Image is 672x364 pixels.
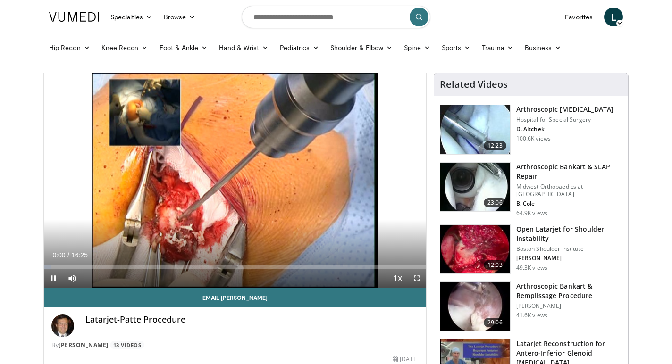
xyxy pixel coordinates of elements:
p: Boston Shoulder Institute [516,245,622,253]
span: 0:00 [52,251,65,259]
span: 23:06 [484,198,506,207]
a: Favorites [559,8,598,26]
img: wolf_3.png.150x105_q85_crop-smart_upscale.jpg [440,282,510,331]
a: Browse [158,8,202,26]
video-js: Video Player [44,73,426,288]
img: 944938_3.png.150x105_q85_crop-smart_upscale.jpg [440,225,510,274]
div: [DATE] [393,355,418,364]
a: Hip Recon [43,38,96,57]
h4: Latarjet-Patte Procedure [85,314,419,325]
h3: Arthroscopic [MEDICAL_DATA] [516,105,614,114]
div: By [51,341,419,349]
h3: Arthroscopic Bankart & Remplissage Procedure [516,281,622,300]
span: 16:25 [71,251,88,259]
p: 41.6K views [516,312,547,319]
button: Playback Rate [388,269,407,288]
p: Hospital for Special Surgery [516,116,614,124]
p: [PERSON_NAME] [516,255,622,262]
a: Email [PERSON_NAME] [44,288,426,307]
a: Specialties [105,8,158,26]
h3: Open Latarjet for Shoulder Instability [516,224,622,243]
h4: Related Videos [440,79,508,90]
p: 49.3K views [516,264,547,272]
button: Mute [63,269,82,288]
a: Foot & Ankle [154,38,214,57]
a: Pediatrics [274,38,325,57]
a: [PERSON_NAME] [59,341,109,349]
img: 10039_3.png.150x105_q85_crop-smart_upscale.jpg [440,105,510,154]
p: Midwest Orthopaedics at [GEOGRAPHIC_DATA] [516,183,622,198]
button: Fullscreen [407,269,426,288]
p: 64.9K views [516,209,547,217]
a: Shoulder & Elbow [325,38,398,57]
p: [PERSON_NAME] [516,302,622,310]
a: Trauma [476,38,519,57]
a: Sports [436,38,477,57]
a: 29:06 Arthroscopic Bankart & Remplissage Procedure [PERSON_NAME] 41.6K views [440,281,622,331]
span: 12:03 [484,260,506,270]
a: 13 Videos [110,341,144,349]
a: 12:03 Open Latarjet for Shoulder Instability Boston Shoulder Institute [PERSON_NAME] 49.3K views [440,224,622,274]
a: 23:06 Arthroscopic Bankart & SLAP Repair Midwest Orthopaedics at [GEOGRAPHIC_DATA] B. Cole 64.9K ... [440,162,622,217]
p: 100.6K views [516,135,551,142]
a: 12:23 Arthroscopic [MEDICAL_DATA] Hospital for Special Surgery D. Altchek 100.6K views [440,105,622,155]
a: Hand & Wrist [213,38,274,57]
p: D. Altchek [516,125,614,133]
button: Pause [44,269,63,288]
img: cole_0_3.png.150x105_q85_crop-smart_upscale.jpg [440,163,510,212]
a: Knee Recon [96,38,154,57]
span: / [67,251,69,259]
span: 29:06 [484,318,506,327]
img: VuMedi Logo [49,12,99,22]
span: 12:23 [484,141,506,150]
a: L [604,8,623,26]
h3: Arthroscopic Bankart & SLAP Repair [516,162,622,181]
a: Business [519,38,567,57]
a: Spine [398,38,436,57]
img: Avatar [51,314,74,337]
input: Search topics, interventions [242,6,430,28]
p: B. Cole [516,200,622,207]
div: Progress Bar [44,265,426,269]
